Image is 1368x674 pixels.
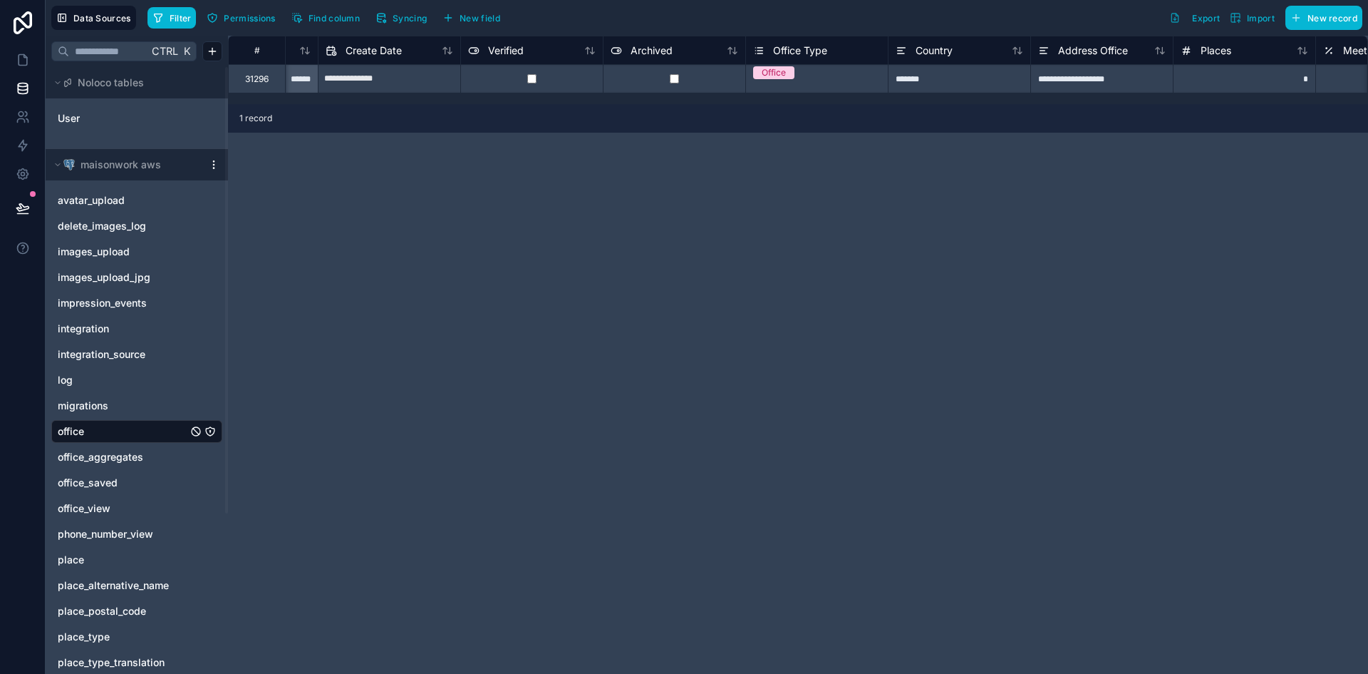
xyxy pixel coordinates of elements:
button: Export [1164,6,1225,30]
span: Verified [488,44,524,58]
div: place_postal_code [51,600,222,623]
a: impression_events [58,296,187,310]
a: place_type [58,630,187,644]
a: avatar_upload [58,193,187,208]
span: migrations [58,399,108,413]
button: Permissions [202,7,280,29]
span: New record [1307,13,1357,24]
div: phone_number_view [51,523,222,546]
button: Import [1225,6,1280,30]
span: log [58,373,73,387]
span: 1 record [239,113,272,124]
div: 31296 [245,73,269,85]
a: phone_number_view [58,527,187,541]
button: Data Sources [51,6,136,30]
span: Import [1247,13,1275,24]
span: office_view [58,501,110,516]
img: Postgres logo [63,159,75,170]
span: Ctrl [150,42,180,60]
span: impression_events [58,296,147,310]
span: integration_source [58,347,145,362]
span: phone_number_view [58,527,153,541]
span: Syncing [393,13,427,24]
span: User [58,111,80,126]
div: place_alternative_name [51,574,222,597]
div: place_type_translation [51,651,222,674]
span: place_alternative_name [58,578,169,593]
a: integration [58,322,187,336]
a: integration_source [58,347,187,362]
div: images_upload [51,240,222,263]
span: place_type_translation [58,655,165,670]
span: avatar_upload [58,193,125,208]
a: office [58,424,187,439]
span: Create Date [346,44,402,58]
button: New record [1285,6,1362,30]
button: New field [437,7,505,29]
span: delete_images_log [58,219,146,233]
div: User [51,107,222,130]
a: delete_images_log [58,219,187,233]
span: integration [58,322,109,336]
span: Export [1192,13,1220,24]
button: Syncing [370,7,432,29]
div: place_type [51,626,222,648]
a: log [58,373,187,387]
div: images_upload_jpg [51,266,222,289]
div: place [51,548,222,571]
a: User [58,111,173,126]
span: Archived [631,44,673,58]
span: maisonwork aws [81,158,161,172]
a: place_alternative_name [58,578,187,593]
button: Filter [147,7,197,29]
div: avatar_upload [51,189,222,212]
a: images_upload [58,245,187,259]
button: Noloco tables [51,73,214,93]
a: office_aggregates [58,450,187,464]
div: integration_source [51,343,222,366]
a: images_upload_jpg [58,270,187,285]
div: impression_events [51,292,222,315]
button: Find column [286,7,365,29]
a: place_type_translation [58,655,187,670]
div: office_saved [51,471,222,494]
a: office_saved [58,476,187,490]
span: Address Office [1058,44,1128,58]
div: migrations [51,394,222,417]
span: Data Sources [73,13,131,24]
a: New record [1280,6,1362,30]
a: place [58,553,187,567]
button: Postgres logomaisonwork aws [51,155,202,175]
div: integration [51,317,222,340]
span: Noloco tables [78,76,144,90]
a: migrations [58,399,187,413]
a: office_view [58,501,187,516]
span: place [58,553,84,567]
a: place_postal_code [58,604,187,618]
span: Filter [170,13,192,24]
div: office_view [51,497,222,520]
div: log [51,369,222,392]
span: Find column [309,13,360,24]
a: Syncing [370,7,437,29]
div: delete_images_log [51,215,222,238]
span: office_saved [58,476,118,490]
div: office [51,420,222,443]
span: Places [1201,44,1231,58]
span: Office Type [773,44,827,58]
span: place_postal_code [58,604,146,618]
div: # [239,45,274,56]
a: Permissions [202,7,286,29]
span: K [182,46,192,56]
span: Country [916,44,953,58]
span: New field [460,13,500,24]
div: office_aggregates [51,446,222,469]
div: Office [762,66,786,79]
span: images_upload_jpg [58,270,150,285]
span: images_upload [58,245,130,259]
span: office [58,424,84,439]
span: Permissions [224,13,275,24]
span: office_aggregates [58,450,143,464]
span: place_type [58,630,110,644]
